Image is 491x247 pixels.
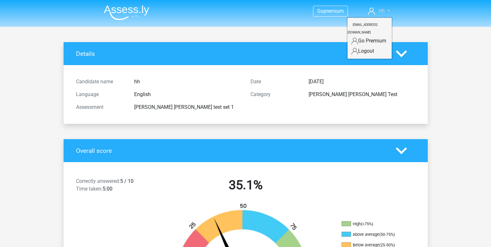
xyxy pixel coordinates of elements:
small: [EMAIL_ADDRESS][DOMAIN_NAME] [348,18,378,39]
div: 5 / 10 5:00 [71,177,158,195]
span: hh [379,8,385,14]
a: Go Premium [348,36,392,46]
a: hh [365,7,392,15]
div: hh [129,78,246,86]
span: premium [324,8,344,14]
div: Language [71,91,129,98]
div: (>75%) [361,221,373,226]
h4: Overall score [76,147,386,154]
div: (50-75%) [379,232,395,237]
div: Assessment [71,103,129,111]
div: [PERSON_NAME] [PERSON_NAME] Test [304,91,420,98]
h2: 35.1% [163,177,328,193]
div: [DATE] [304,78,420,86]
div: [PERSON_NAME] [PERSON_NAME] test set 1 [129,103,246,111]
li: Above average [341,232,405,237]
li: High [341,221,405,227]
div: Category [246,91,304,98]
img: Assessly [104,5,149,20]
a: Logout [348,46,392,56]
span: Correctly answered: [76,178,120,184]
a: Gopremium [313,7,348,15]
div: Candidate name [71,78,129,86]
div: hh [347,17,393,60]
h4: Details [76,50,386,57]
span: Time taken: [76,186,103,192]
span: Go [317,8,324,14]
div: Date [246,78,304,86]
div: English [129,91,246,98]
